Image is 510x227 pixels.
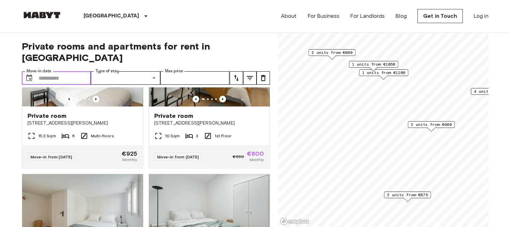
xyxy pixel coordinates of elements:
label: Move-in date [26,68,51,74]
p: [GEOGRAPHIC_DATA] [83,12,139,20]
div: Map marker [349,61,398,71]
span: 15.2 Sqm [38,133,56,139]
span: Monthly [249,157,264,163]
span: Multi-floors [91,133,114,139]
span: Private rooms and apartments for rent in [GEOGRAPHIC_DATA] [22,41,270,63]
span: 10 Sqm [165,133,180,139]
label: Type of stay [96,68,119,74]
img: Habyt [22,12,62,18]
button: Choose date [22,71,36,85]
button: Previous image [192,96,199,102]
div: Map marker [308,49,355,60]
a: Mapbox logo [280,218,309,225]
a: Marketing picture of unit FR-18-002-015-03HPrevious imagePrevious imagePrivate room[STREET_ADDRES... [149,26,270,168]
span: [STREET_ADDRESS][PERSON_NAME] [27,120,137,127]
span: 1st Floor [215,133,231,139]
a: For Landlords [350,12,385,20]
a: Blog [395,12,407,20]
a: Log in [473,12,489,20]
button: tune [257,71,270,85]
span: €800 [247,151,264,157]
span: Move-in from [DATE] [157,154,199,159]
span: 1 units from €1050 [352,61,395,67]
span: Private room [154,112,193,120]
span: €850 [233,154,244,160]
button: Previous image [66,96,72,102]
span: 2 units from €875 [387,192,428,198]
div: Map marker [408,121,455,132]
button: Previous image [93,96,99,102]
span: [STREET_ADDRESS][PERSON_NAME] [154,120,264,127]
span: 6 [72,133,75,139]
span: 3 [196,133,198,139]
span: 2 units from €900 [411,122,452,128]
span: Monthly [122,157,137,163]
span: Private room [27,112,67,120]
button: tune [243,71,257,85]
div: Map marker [359,69,408,80]
span: Move-in from [DATE] [31,154,72,159]
span: 1 units from €1100 [362,70,405,76]
button: tune [230,71,243,85]
div: Map marker [384,192,431,202]
a: For Business [307,12,339,20]
button: Previous image [219,96,226,102]
span: 2 units from €800 [311,50,352,56]
label: Max price [165,68,183,74]
a: Get in Touch [417,9,463,23]
span: €925 [122,151,137,157]
a: Marketing picture of unit FR-18-003-003-04Previous imagePrevious imagePrivate room[STREET_ADDRESS... [22,26,143,168]
a: About [281,12,297,20]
